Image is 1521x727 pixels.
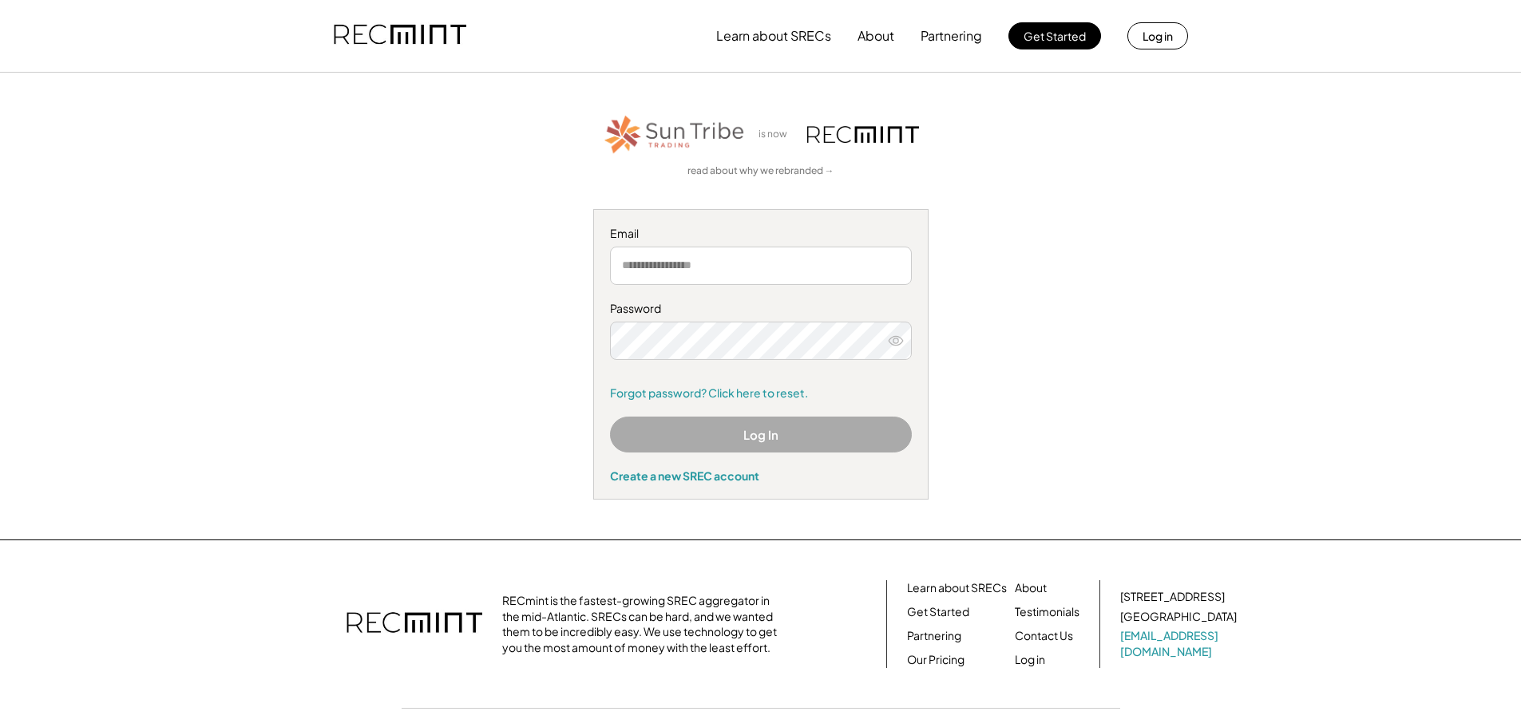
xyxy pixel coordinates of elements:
[1120,628,1240,659] a: [EMAIL_ADDRESS][DOMAIN_NAME]
[1120,609,1237,625] div: [GEOGRAPHIC_DATA]
[921,20,982,52] button: Partnering
[347,596,482,652] img: recmint-logotype%403x.png
[1120,589,1225,605] div: [STREET_ADDRESS]
[1015,580,1047,596] a: About
[334,9,466,63] img: recmint-logotype%403x.png
[610,301,912,317] div: Password
[610,226,912,242] div: Email
[610,417,912,452] button: Log In
[907,580,1007,596] a: Learn about SRECs
[687,164,834,178] a: read about why we rebranded →
[716,20,831,52] button: Learn about SRECs
[610,468,912,483] div: Create a new SREC account
[1015,628,1073,644] a: Contact Us
[858,20,894,52] button: About
[1015,652,1045,668] a: Log in
[907,628,961,644] a: Partnering
[1127,22,1188,49] button: Log in
[807,126,919,143] img: recmint-logotype%403x.png
[610,385,912,401] a: Forgot password? Click here to reset.
[603,113,747,156] img: STT_Horizontal_Logo%2B-%2BColor.png
[1008,22,1101,49] button: Get Started
[1015,604,1079,620] a: Testimonials
[755,128,799,141] div: is now
[502,593,786,655] div: RECmint is the fastest-growing SREC aggregator in the mid-Atlantic. SRECs can be hard, and we wan...
[907,604,969,620] a: Get Started
[907,652,964,668] a: Our Pricing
